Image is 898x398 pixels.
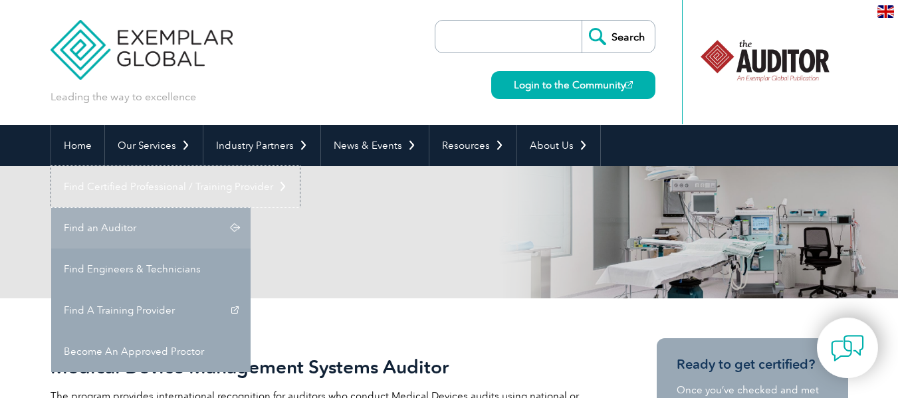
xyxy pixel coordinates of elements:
[51,219,561,245] h1: Medical Devices
[877,5,894,18] img: en
[51,356,609,377] h2: Medical Device Management Systems Auditor
[831,332,864,365] img: contact-chat.png
[625,81,633,88] img: open_square.png
[582,21,655,52] input: Search
[677,356,828,373] h3: Ready to get certified?
[51,166,300,207] a: Find Certified Professional / Training Provider
[429,125,516,166] a: Resources
[517,125,600,166] a: About Us
[51,125,104,166] a: Home
[203,125,320,166] a: Industry Partners
[321,125,429,166] a: News & Events
[105,125,203,166] a: Our Services
[51,207,251,249] a: Find an Auditor
[51,290,251,331] a: Find A Training Provider
[51,249,251,290] a: Find Engineers & Technicians
[51,331,251,372] a: Become An Approved Proctor
[51,90,196,104] p: Leading the way to excellence
[491,71,655,99] a: Login to the Community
